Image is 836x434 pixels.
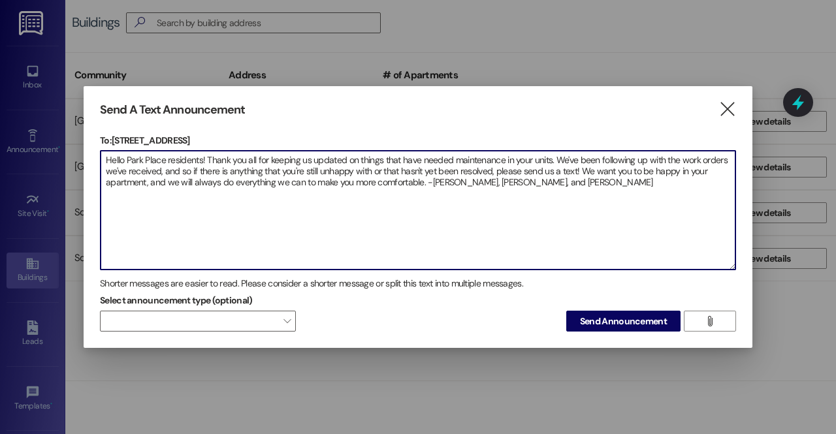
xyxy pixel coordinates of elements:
p: To: [STREET_ADDRESS] [100,134,736,147]
div: Shorter messages are easier to read. Please consider a shorter message or split this text into mu... [100,277,736,290]
span: Send Announcement [580,315,667,328]
i:  [718,102,736,116]
label: Select announcement type (optional) [100,290,253,311]
button: Send Announcement [566,311,681,332]
i:  [705,316,715,326]
div: Hello Park Place residents! Thank you all for keeping us updated on things that have needed maint... [100,150,736,270]
textarea: Hello Park Place residents! Thank you all for keeping us updated on things that have needed maint... [101,151,735,270]
h3: Send A Text Announcement [100,102,245,117]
